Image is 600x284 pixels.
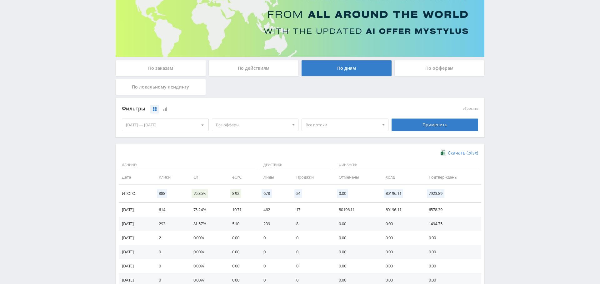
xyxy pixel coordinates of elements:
span: 7923.89 [427,189,444,198]
td: CR [187,170,226,184]
td: 75.24% [187,203,226,217]
td: 0.00% [187,245,226,259]
td: 0.00 [226,259,257,273]
td: 8 [290,217,333,231]
td: 0.00 [379,245,422,259]
td: Подтверждены [422,170,481,184]
td: 0.00 [226,245,257,259]
a: Скачать (.xlsx) [441,150,478,156]
span: Все потоки [306,119,379,131]
span: 76.35% [192,189,208,198]
td: 462 [257,203,290,217]
td: 0.00 [379,231,422,245]
img: xlsx [441,150,446,156]
td: 81.57% [187,217,226,231]
div: Применить [392,119,478,131]
td: [DATE] [119,259,152,273]
td: eCPC [226,170,257,184]
td: 5.10 [226,217,257,231]
td: 0.00 [332,231,379,245]
div: [DATE] — [DATE] [122,119,208,131]
td: 0 [257,245,290,259]
span: Скачать (.xlsx) [448,150,478,155]
td: Клики [152,170,187,184]
td: 0 [152,259,187,273]
td: Продажи [290,170,333,184]
td: 80196.11 [332,203,379,217]
td: 293 [152,217,187,231]
div: По заказам [116,60,206,76]
span: Действия: [259,160,331,170]
td: 10.71 [226,203,257,217]
td: 17 [290,203,333,217]
span: Все офферы [216,119,289,131]
td: 0.00 [332,259,379,273]
td: 1494.75 [422,217,481,231]
td: 6578.39 [422,203,481,217]
div: По дням [302,60,392,76]
td: 0 [257,231,290,245]
td: 0.00% [187,231,226,245]
td: Лиды [257,170,290,184]
td: Дата [119,170,152,184]
td: 0.00 [332,217,379,231]
td: 0 [257,259,290,273]
div: По офферам [395,60,485,76]
span: 888 [157,189,167,198]
td: 2 [152,231,187,245]
span: 0.00 [337,189,348,198]
span: 8.92 [230,189,241,198]
td: 0 [152,245,187,259]
td: 0.00 [422,245,481,259]
td: 0 [290,259,333,273]
td: 0 [290,231,333,245]
span: 24 [294,189,302,198]
div: По локальному лендингу [116,79,206,95]
td: 614 [152,203,187,217]
td: Итого: [119,185,152,203]
div: Фильтры [122,104,388,114]
span: 80196.11 [384,189,403,198]
td: 0.00% [187,259,226,273]
span: Данные: [119,160,256,170]
td: 0 [290,245,333,259]
td: 80196.11 [379,203,422,217]
td: 0.00 [422,231,481,245]
td: Холд [379,170,422,184]
td: 0.00 [332,245,379,259]
div: По действиям [209,60,299,76]
button: сбросить [463,107,478,111]
td: 239 [257,217,290,231]
td: 0.00 [422,259,481,273]
td: Отменены [332,170,379,184]
td: [DATE] [119,217,152,231]
span: Финансы: [334,160,480,170]
td: [DATE] [119,203,152,217]
td: 0.00 [379,217,422,231]
td: 0.00 [226,231,257,245]
td: [DATE] [119,231,152,245]
span: 678 [262,189,272,198]
td: 0.00 [379,259,422,273]
td: [DATE] [119,245,152,259]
